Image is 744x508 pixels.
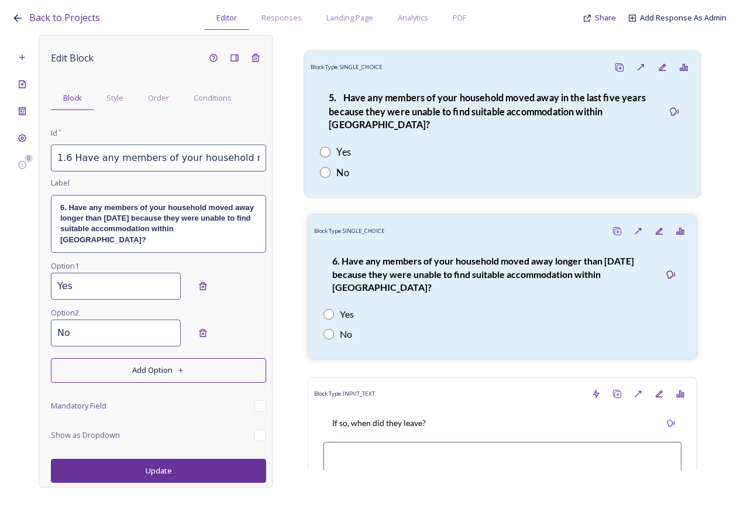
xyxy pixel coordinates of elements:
[29,11,100,25] a: Back to Projects
[329,92,647,131] strong: 5. Have any members of your household moved away in the last five years because they were unable ...
[336,165,349,179] div: No
[311,63,383,72] span: Block Type: SINGLE_CHOICE
[336,145,350,159] div: Yes
[398,12,428,23] span: Analytics
[106,92,123,104] span: Style
[51,273,181,300] input: Enter your text
[51,358,266,382] button: Add Option
[332,255,636,293] strong: 6. Have any members of your household moved away longer than [DATE] because they were unable to f...
[595,12,616,23] span: Share
[60,203,256,244] strong: 6. Have any members of your household moved away longer than [DATE] because they were unable to f...
[340,327,352,341] div: No
[314,227,385,235] span: Block Type: SINGLE_CHOICE
[216,12,237,23] span: Editor
[51,307,79,318] span: Option 2
[453,12,466,23] span: PDF
[340,307,354,321] div: Yes
[51,177,70,188] span: Label
[640,12,726,23] a: Add Response As Admin
[51,260,79,271] span: Option 1
[51,320,181,346] input: Enter your text
[314,390,375,398] span: Block Type: INPUT_TEXT
[25,155,33,163] div: 0
[51,145,266,171] input: myid
[148,92,169,104] span: Order
[51,400,106,411] span: Mandatory Field
[51,430,120,441] span: Show as Dropdown
[326,12,373,23] span: Landing Page
[261,12,302,23] span: Responses
[51,459,266,483] button: Update
[194,92,232,104] span: Conditions
[29,11,100,24] span: Back to Projects
[51,128,57,139] span: Id
[332,417,426,429] p: If so, when did they leave?
[51,51,94,65] span: Edit Block
[63,92,82,104] span: Block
